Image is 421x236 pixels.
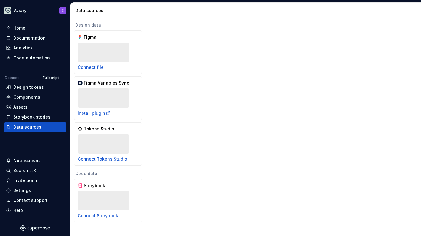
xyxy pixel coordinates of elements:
[62,8,64,13] div: C
[43,75,59,80] span: Fullscript
[74,22,142,28] div: Design data
[4,92,66,102] a: Components
[4,7,11,14] img: 256e2c79-9abd-4d59-8978-03feab5a3943.png
[13,94,40,100] div: Components
[13,104,28,110] div: Assets
[4,102,66,112] a: Assets
[13,197,47,203] div: Contact support
[74,179,142,222] a: StorybookConnect Storybook
[74,76,142,120] a: Figma Variables SyncInstall plugin
[4,53,66,63] a: Code automation
[4,186,66,195] a: Settings
[13,167,36,174] div: Search ⌘K
[78,156,127,162] button: Connect Tokens Studio
[4,206,66,215] button: Help
[13,25,25,31] div: Home
[1,4,69,17] button: AviaryC
[84,183,113,189] div: Storybook
[78,64,104,70] button: Connect file
[74,122,142,166] a: Tokens StudioConnect Tokens Studio
[78,110,111,116] button: Install plugin
[4,122,66,132] a: Data sources
[13,35,46,41] div: Documentation
[4,176,66,185] a: Invite team
[5,75,19,80] div: Dataset
[75,8,143,14] div: Data sources
[13,114,50,120] div: Storybook stories
[84,80,129,86] div: Figma Variables Sync
[84,126,114,132] div: Tokens Studio
[4,23,66,33] a: Home
[13,55,50,61] div: Code automation
[4,156,66,165] button: Notifications
[13,187,31,193] div: Settings
[4,196,66,205] button: Contact support
[13,158,41,164] div: Notifications
[4,112,66,122] a: Storybook stories
[84,34,113,40] div: Figma
[13,45,33,51] div: Analytics
[74,30,142,74] a: FigmaConnect file
[74,171,142,177] div: Code data
[14,8,27,14] div: Aviary
[4,82,66,92] a: Design tokens
[13,177,37,183] div: Invite team
[78,213,118,219] button: Connect Storybook
[20,225,50,231] svg: Supernova Logo
[4,43,66,53] a: Analytics
[4,33,66,43] a: Documentation
[4,166,66,175] button: Search ⌘K
[13,124,41,130] div: Data sources
[13,207,23,213] div: Help
[13,84,44,90] div: Design tokens
[40,74,66,82] button: Fullscript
